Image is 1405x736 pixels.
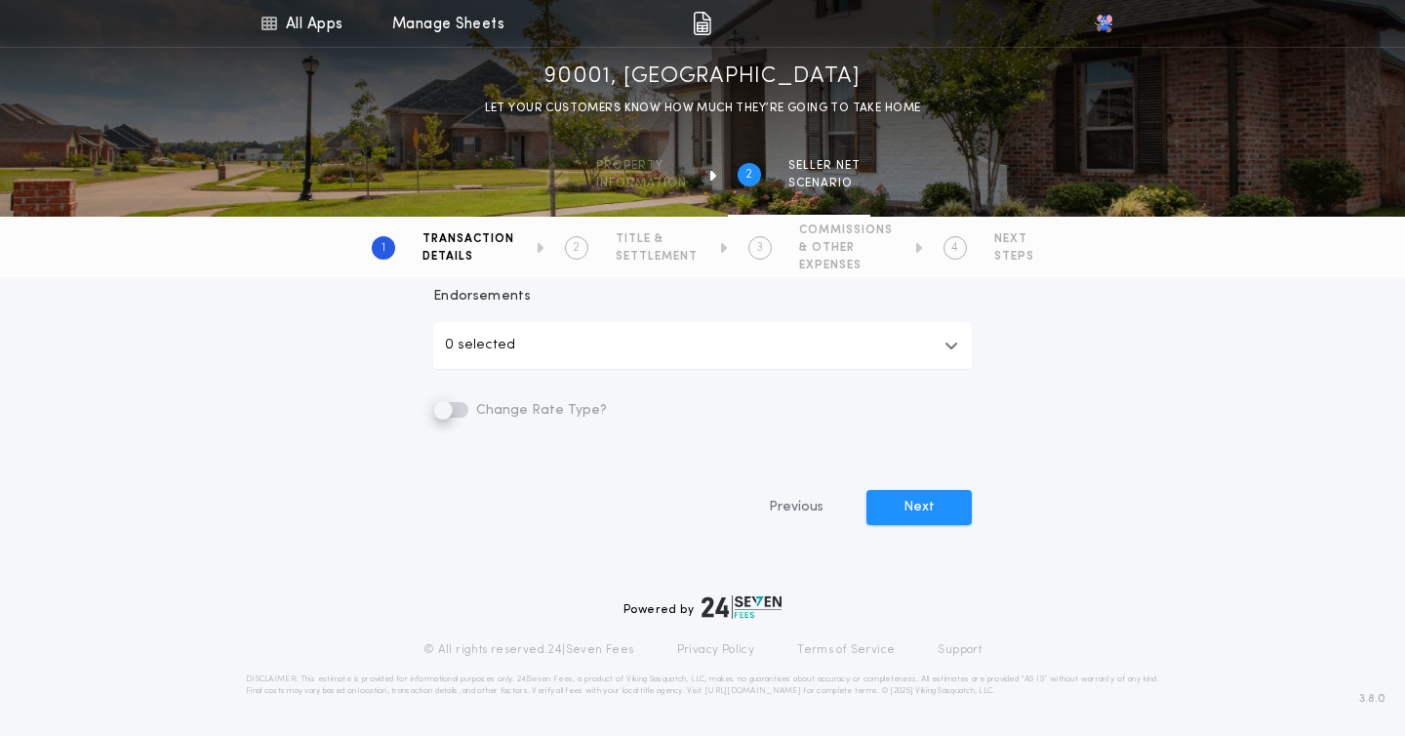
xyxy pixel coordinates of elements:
h2: 2 [573,240,580,256]
span: Change Rate Type? [472,403,607,418]
span: & OTHER [799,240,893,256]
div: Powered by [623,595,782,619]
a: Privacy Policy [677,642,755,658]
p: 0 selected [445,334,515,357]
img: img [693,12,711,35]
span: SCENARIO [788,176,861,191]
span: EXPENSES [799,258,893,273]
span: COMMISSIONS [799,223,893,238]
button: Next [866,490,972,525]
h1: 90001, [GEOGRAPHIC_DATA] [544,61,860,93]
span: SELLER NET [788,158,861,174]
h2: 3 [756,240,763,256]
span: STEPS [994,249,1034,265]
span: 3.8.0 [1359,690,1385,708]
p: Endorsements [433,287,972,307]
button: Previous [730,490,863,525]
span: DETAILS [422,249,514,265]
h2: 1 [381,240,385,256]
span: SETTLEMENT [616,249,698,265]
h2: 4 [951,240,958,256]
p: LET YOUR CUSTOMERS KNOW HOW MUCH THEY’RE GOING TO TAKE HOME [485,99,921,118]
img: vs-icon [1094,14,1113,33]
p: DISCLAIMER: This estimate is provided for informational purposes only. 24|Seven Fees, a product o... [246,674,1159,697]
span: Property [596,158,687,174]
a: Terms of Service [797,642,895,658]
span: NEXT [994,231,1034,247]
button: 0 selected [433,322,972,369]
span: TITLE & [616,231,698,247]
h2: 2 [745,167,752,183]
p: © All rights reserved. 24|Seven Fees [423,642,634,658]
span: TRANSACTION [422,231,514,247]
a: Support [938,642,982,658]
span: information [596,176,687,191]
img: logo [702,595,782,619]
a: [URL][DOMAIN_NAME] [704,687,801,695]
